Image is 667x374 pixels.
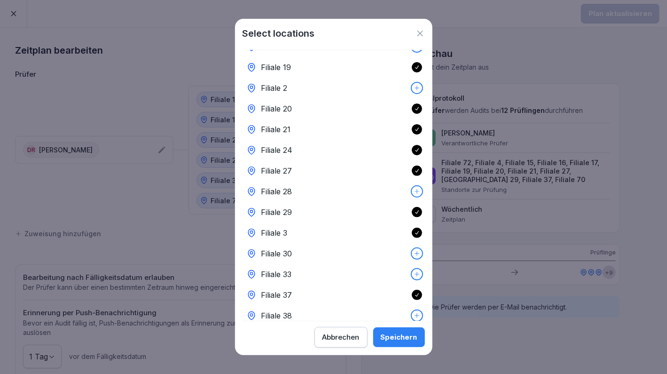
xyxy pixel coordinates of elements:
[261,62,291,73] p: Filiale 19
[261,124,291,135] p: Filiale 21
[261,144,293,156] p: Filiale 24
[261,289,292,301] p: Filiale 37
[261,227,288,239] p: Filiale 3
[373,327,425,347] button: Speichern
[261,310,292,321] p: Filiale 38
[261,207,292,218] p: Filiale 29
[314,327,368,348] button: Abbrechen
[261,165,292,176] p: Filiale 27
[261,269,292,280] p: Filiale 33
[261,103,292,114] p: Filiale 20
[261,248,292,259] p: Filiale 30
[243,26,315,40] h1: Select locations
[381,332,417,342] div: Speichern
[261,186,292,197] p: Filiale 28
[322,332,360,342] div: Abbrechen
[261,82,288,94] p: Filiale 2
